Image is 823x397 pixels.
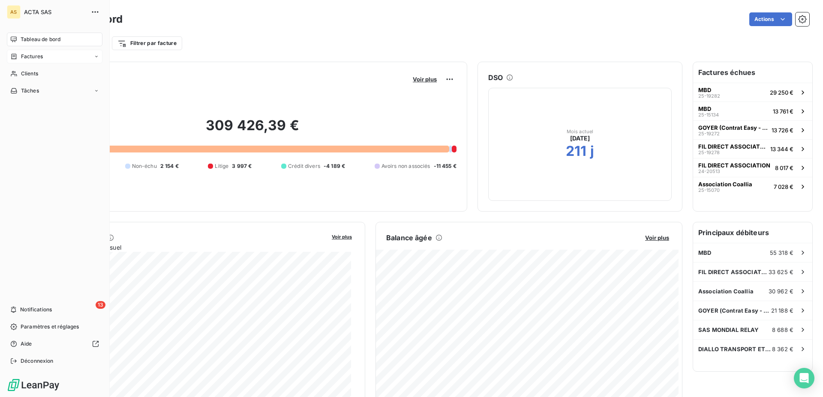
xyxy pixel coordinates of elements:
span: FIL DIRECT ASSOCIATION [698,162,770,169]
div: Open Intercom Messenger [794,368,814,388]
span: Factures [21,53,43,60]
button: MBD25-1513413 761 € [693,101,812,120]
span: 2 154 € [160,162,179,170]
span: 25-15134 [698,112,719,117]
button: FIL DIRECT ASSOCIATION25-1927813 344 € [693,139,812,158]
span: ACTA SAS [24,9,86,15]
button: Voir plus [410,75,439,83]
button: Voir plus [329,233,354,240]
span: Voir plus [645,234,669,241]
img: Logo LeanPay [7,378,60,392]
h6: Balance âgée [386,233,432,243]
div: AS [7,5,21,19]
span: Déconnexion [21,357,54,365]
h6: DSO [488,72,503,83]
span: 13 761 € [773,108,793,115]
span: 25-19282 [698,93,720,99]
span: Tâches [21,87,39,95]
span: 24-20513 [698,169,720,174]
span: 33 625 € [769,269,793,275]
span: Association Coallia [698,181,752,188]
h6: Principaux débiteurs [693,222,812,243]
span: Association Coallia [698,288,754,295]
span: 25-19278 [698,150,720,155]
button: Actions [749,12,792,26]
span: MBD [698,105,711,112]
h6: Factures échues [693,62,812,83]
span: -4 189 € [324,162,345,170]
span: 13 726 € [772,127,793,134]
span: Voir plus [413,76,437,83]
span: 7 028 € [774,183,793,190]
h2: 309 426,39 € [48,117,457,143]
h2: 211 [566,143,586,160]
span: Paramètres et réglages [21,323,79,331]
a: Aide [7,337,102,351]
span: GOYER (Contrat Easy - Thérorème) [698,124,768,131]
span: 13 [96,301,105,309]
span: 3 997 € [232,162,252,170]
button: FIL DIRECT ASSOCIATION24-205138 017 € [693,158,812,177]
span: -11 455 € [434,162,457,170]
span: [DATE] [570,134,590,143]
h2: j [590,143,594,160]
span: 13 344 € [770,146,793,152]
span: FIL DIRECT ASSOCIATION [698,143,767,150]
button: MBD25-1928229 250 € [693,83,812,101]
button: Filtrer par facture [112,36,182,50]
span: 29 250 € [770,89,793,96]
span: 25-15070 [698,188,720,193]
span: Aide [21,340,32,348]
span: FIL DIRECT ASSOCIATION [698,269,769,275]
span: GOYER (Contrat Easy - Thérorème) [698,307,771,314]
span: 21 188 € [771,307,793,314]
span: MBD [698,249,711,256]
span: 30 962 € [769,288,793,295]
span: 8 688 € [772,326,793,333]
span: Chiffre d'affaires mensuel [48,243,326,252]
span: Litige [215,162,228,170]
span: Mois actuel [567,129,594,134]
span: MBD [698,87,711,93]
span: DIALLO TRANSPORT ET LOGISTIC [698,346,772,352]
span: 25-19272 [698,131,720,136]
span: Avoirs non associés [381,162,430,170]
span: SAS MONDIAL RELAY [698,326,759,333]
span: Tableau de bord [21,36,60,43]
button: Voir plus [643,234,672,242]
span: 8 017 € [775,164,793,171]
span: Crédit divers [288,162,320,170]
span: Non-échu [132,162,157,170]
span: Voir plus [332,234,352,240]
span: Notifications [20,306,52,313]
span: 55 318 € [770,249,793,256]
span: Clients [21,70,38,78]
button: GOYER (Contrat Easy - Thérorème)25-1927213 726 € [693,120,812,139]
span: 8 362 € [772,346,793,352]
button: Association Coallia25-150707 028 € [693,177,812,196]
